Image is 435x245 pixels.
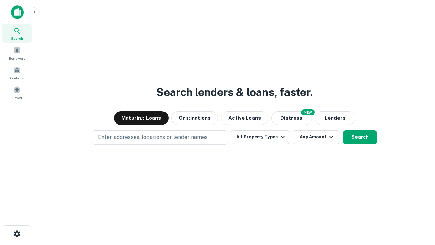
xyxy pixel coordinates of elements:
[2,44,32,62] a: Borrowers
[2,64,32,82] a: Contacts
[343,130,377,144] button: Search
[293,130,340,144] button: Any Amount
[271,111,312,125] button: Search distressed loans with lien and other non-mortgage details.
[156,84,313,100] h3: Search lenders & loans, faster.
[114,111,169,125] button: Maturing Loans
[171,111,218,125] button: Originations
[231,130,290,144] button: All Property Types
[12,95,22,100] span: Saved
[10,75,24,81] span: Contacts
[315,111,355,125] button: Lenders
[11,36,23,41] span: Search
[98,133,208,142] p: Enter addresses, locations or lender names
[2,24,32,43] a: Search
[92,130,228,145] button: Enter addresses, locations or lender names
[9,55,25,61] span: Borrowers
[11,5,24,19] img: capitalize-icon.png
[301,109,315,115] div: NEW
[401,191,435,223] iframe: Chat Widget
[2,83,32,102] a: Saved
[221,111,268,125] button: Active Loans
